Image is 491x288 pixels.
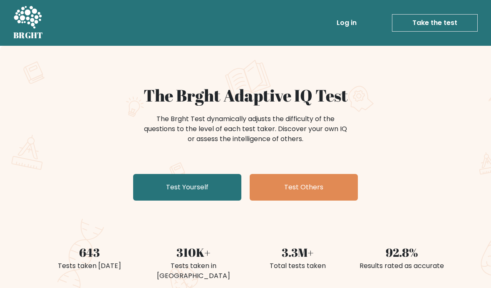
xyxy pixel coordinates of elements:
[250,261,345,271] div: Total tests taken
[250,174,358,201] a: Test Others
[392,14,478,32] a: Take the test
[146,244,241,261] div: 310K+
[42,261,136,271] div: Tests taken [DATE]
[250,244,345,261] div: 3.3M+
[146,261,241,281] div: Tests taken in [GEOGRAPHIC_DATA]
[42,244,136,261] div: 643
[13,3,43,42] a: BRGHT
[141,114,350,144] div: The Brght Test dynamically adjusts the difficulty of the questions to the level of each test take...
[355,261,449,271] div: Results rated as accurate
[355,244,449,261] div: 92.8%
[42,86,449,106] h1: The Brght Adaptive IQ Test
[133,174,241,201] a: Test Yourself
[13,30,43,40] h5: BRGHT
[333,15,360,31] a: Log in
